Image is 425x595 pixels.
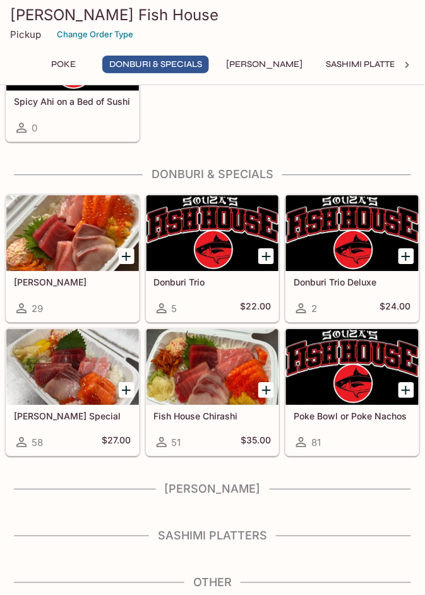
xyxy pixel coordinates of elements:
[119,248,135,264] button: Add Sashimi Donburis
[294,277,411,287] h5: Donburi Trio Deluxe
[5,529,420,543] h4: Sashimi Platters
[6,195,139,271] div: Sashimi Donburis
[146,195,280,322] a: Donburi Trio5$22.00
[320,56,414,73] button: Sashimi Platters
[14,411,131,421] h5: [PERSON_NAME] Special
[119,382,135,398] button: Add Souza Special
[14,277,131,287] h5: [PERSON_NAME]
[258,382,274,398] button: Add Fish House Chirashi
[258,248,274,264] button: Add Donburi Trio
[147,195,279,271] div: Donburi Trio
[147,329,279,405] div: Fish House Chirashi
[51,25,139,44] button: Change Order Type
[6,15,139,90] div: Spicy Ahi on a Bed of Sushi
[102,56,209,73] button: Donburi & Specials
[240,301,271,316] h5: $22.00
[172,303,177,315] span: 5
[32,303,43,315] span: 29
[154,277,272,287] h5: Donburi Trio
[102,435,131,450] h5: $27.00
[219,56,309,73] button: [PERSON_NAME]
[10,28,41,40] p: Pickup
[32,436,43,448] span: 58
[6,195,140,322] a: [PERSON_NAME]29
[311,436,321,448] span: 81
[35,56,92,73] button: Poke
[146,328,280,456] a: Fish House Chirashi51$35.00
[380,301,411,316] h5: $24.00
[10,5,415,25] h3: [PERSON_NAME] Fish House
[172,436,181,448] span: 51
[5,482,420,496] h4: [PERSON_NAME]
[294,411,411,421] h5: Poke Bowl or Poke Nachos
[286,195,419,271] div: Donburi Trio Deluxe
[241,435,271,450] h5: $35.00
[286,329,419,405] div: Poke Bowl or Poke Nachos
[6,328,140,456] a: [PERSON_NAME] Special58$27.00
[154,411,272,421] h5: Fish House Chirashi
[5,575,420,589] h4: Other
[285,195,419,322] a: Donburi Trio Deluxe2$24.00
[398,248,414,264] button: Add Donburi Trio Deluxe
[398,382,414,398] button: Add Poke Bowl or Poke Nachos
[311,303,317,315] span: 2
[5,167,420,181] h4: Donburi & Specials
[32,122,37,134] span: 0
[285,328,419,456] a: Poke Bowl or Poke Nachos81
[14,96,131,107] h5: Spicy Ahi on a Bed of Sushi
[6,329,139,405] div: Souza Special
